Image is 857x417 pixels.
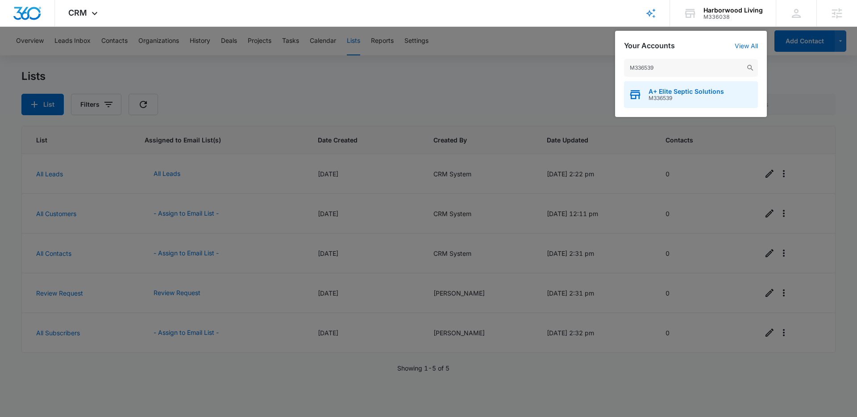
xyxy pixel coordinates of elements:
[735,42,758,50] a: View All
[703,7,763,14] div: account name
[649,95,724,101] span: M336539
[649,88,724,95] span: A+ Elite Septic Solutions
[703,14,763,20] div: account id
[68,8,87,17] span: CRM
[624,81,758,108] button: A+ Elite Septic SolutionsM336539
[624,59,758,77] input: Search Accounts
[624,42,675,50] h2: Your Accounts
